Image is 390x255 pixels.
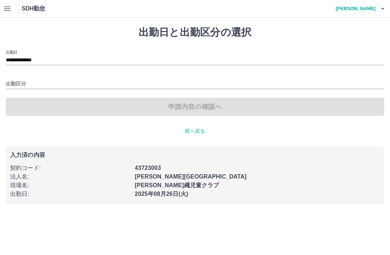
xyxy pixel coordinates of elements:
[10,152,380,158] p: 入力済の内容
[10,190,130,198] p: 出勤日 :
[6,127,384,135] p: 前へ戻る
[10,164,130,172] p: 契約コード :
[10,172,130,181] p: 法人名 :
[135,165,161,171] b: 43723003
[6,26,384,39] h1: 出勤日と出勤区分の選択
[135,173,247,180] b: [PERSON_NAME][GEOGRAPHIC_DATA]
[135,191,188,197] b: 2025年08月26日(火)
[6,49,17,55] label: 出勤日
[10,181,130,190] p: 現場名 :
[135,182,219,188] b: [PERSON_NAME]繩児童クラブ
